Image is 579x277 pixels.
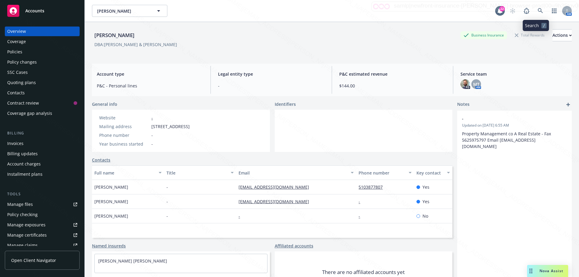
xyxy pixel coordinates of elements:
[322,269,405,276] span: There are no affiliated accounts yet
[5,78,80,87] a: Quoting plans
[7,57,37,67] div: Policy changes
[5,230,80,240] a: Manage certificates
[359,170,405,176] div: Phone number
[5,169,80,179] a: Installment plans
[548,5,560,17] a: Switch app
[414,165,452,180] button: Key contact
[7,230,47,240] div: Manage certificates
[92,165,164,180] button: Full name
[416,170,443,176] div: Key contact
[92,5,167,17] button: [PERSON_NAME]
[99,115,149,121] div: Website
[5,210,80,219] a: Policy checking
[236,165,356,180] button: Email
[7,78,36,87] div: Quoting plans
[7,68,28,77] div: SSC Cases
[7,220,46,230] div: Manage exposures
[5,88,80,98] a: Contacts
[92,31,137,39] div: [PERSON_NAME]
[462,123,567,128] span: Updated on [DATE] 6:55 AM
[534,5,546,17] a: Search
[339,83,446,89] span: $144.00
[462,115,551,122] span: -
[7,88,25,98] div: Contacts
[5,159,80,169] a: Account charges
[499,6,505,11] div: 22
[94,41,177,48] div: DBA: [PERSON_NAME] & [PERSON_NAME]
[151,115,153,121] a: -
[97,8,149,14] span: [PERSON_NAME]
[7,98,39,108] div: Contract review
[239,199,314,204] a: [EMAIL_ADDRESS][DOMAIN_NAME]
[7,159,41,169] div: Account charges
[239,213,245,219] a: -
[92,157,110,163] a: Contacts
[5,98,80,108] a: Contract review
[25,8,44,13] span: Accounts
[275,101,296,107] span: Identifiers
[422,184,429,190] span: Yes
[94,198,128,205] span: [PERSON_NAME]
[92,101,117,107] span: General info
[527,265,568,277] button: Nova Assist
[7,200,33,209] div: Manage files
[94,213,128,219] span: [PERSON_NAME]
[473,81,479,87] span: MT
[7,169,43,179] div: Installment plans
[5,200,80,209] a: Manage files
[552,29,572,41] button: Actions
[7,47,22,57] div: Policies
[457,101,470,108] span: Notes
[359,199,365,204] a: -
[166,213,168,219] span: -
[539,268,563,273] span: Nova Assist
[5,109,80,118] a: Coverage gap analysis
[275,243,313,249] a: Affiliated accounts
[164,165,236,180] button: Title
[99,123,149,130] div: Mailing address
[92,243,126,249] a: Named insureds
[11,257,56,263] span: Open Client Navigator
[5,130,80,136] div: Billing
[98,258,167,264] a: [PERSON_NAME] [PERSON_NAME]
[5,37,80,46] a: Coverage
[339,71,446,77] span: P&C estimated revenue
[512,31,548,39] div: Total Rewards
[99,132,149,138] div: Phone number
[5,27,80,36] a: Overview
[356,165,414,180] button: Phone number
[94,170,155,176] div: Full name
[99,141,149,147] div: Year business started
[166,198,168,205] span: -
[422,198,429,205] span: Yes
[5,139,80,148] a: Invoices
[552,30,572,41] div: Actions
[460,79,470,89] img: photo
[5,2,80,19] a: Accounts
[7,139,24,148] div: Invoices
[460,71,567,77] span: Service team
[460,31,507,39] div: Business Insurance
[94,184,128,190] span: [PERSON_NAME]
[239,184,314,190] a: [EMAIL_ADDRESS][DOMAIN_NAME]
[565,101,572,108] a: add
[7,210,38,219] div: Policy checking
[422,213,428,219] span: No
[5,57,80,67] a: Policy changes
[507,5,519,17] a: Start snowing
[218,83,324,89] span: -
[5,191,80,197] div: Tools
[7,149,38,159] div: Billing updates
[520,5,533,17] a: Report a Bug
[5,149,80,159] a: Billing updates
[97,83,203,89] span: P&C - Personal lines
[359,184,388,190] a: 5103877807
[218,71,324,77] span: Legal entity type
[462,131,552,149] span: Property Management co A Real Estate - Fax 5625975797 Email [EMAIL_ADDRESS][DOMAIN_NAME]
[5,220,80,230] a: Manage exposures
[527,265,535,277] div: Drag to move
[151,141,153,147] span: -
[457,111,572,154] div: -Updated on [DATE] 6:55 AMProperty Management co A Real Estate - Fax 5625975797 Email [EMAIL_ADDR...
[359,213,365,219] a: -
